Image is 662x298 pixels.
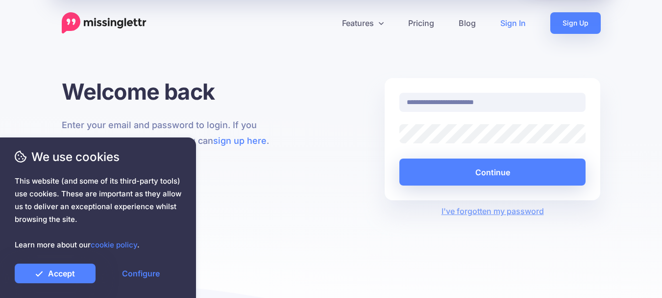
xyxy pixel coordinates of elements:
span: We use cookies [15,148,181,165]
a: Sign Up [550,12,601,34]
span: This website (and some of its third-party tools) use cookies. These are important as they allow u... [15,175,181,251]
a: Blog [446,12,488,34]
p: Enter your email and password to login. If you don't have an account then you can . [62,117,278,149]
a: Configure [100,264,181,283]
a: cookie policy [91,240,137,249]
a: sign up here [213,135,267,146]
a: Sign In [488,12,538,34]
a: Features [330,12,396,34]
a: I've forgotten my password [441,206,544,216]
button: Continue [399,159,586,186]
a: Pricing [396,12,446,34]
h1: Welcome back [62,78,278,105]
a: Accept [15,264,96,283]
